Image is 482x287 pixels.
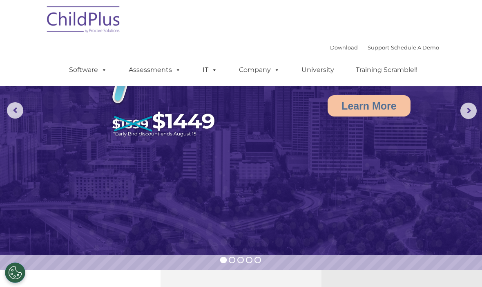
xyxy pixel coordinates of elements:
button: Cookies Settings [5,262,25,283]
a: Support [368,44,389,51]
a: Schedule A Demo [391,44,439,51]
img: ChildPlus by Procare Solutions [43,0,125,41]
a: Company [231,62,288,78]
a: Training Scramble!! [348,62,426,78]
a: IT [194,62,225,78]
a: Download [330,44,358,51]
font: | [330,44,439,51]
a: University [293,62,342,78]
a: Software [61,62,115,78]
a: Assessments [120,62,189,78]
a: Learn More [328,95,411,117]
